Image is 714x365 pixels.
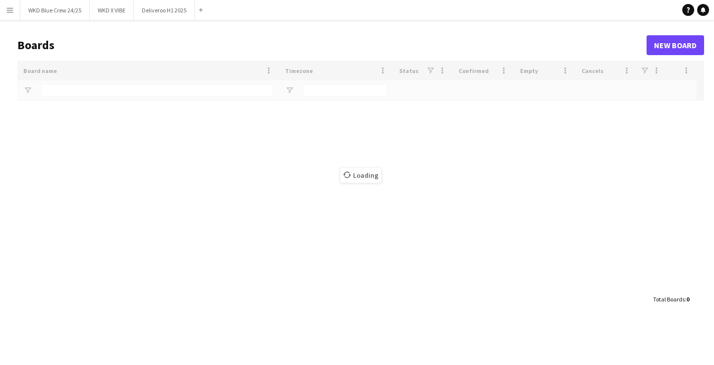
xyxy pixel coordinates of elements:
[20,0,90,20] button: WKD Blue Crew 24/25
[686,295,689,303] span: 0
[653,290,689,309] div: :
[647,35,704,55] a: New Board
[134,0,195,20] button: Deliveroo H1 2025
[17,38,647,53] h1: Boards
[340,168,381,183] span: Loading
[653,295,685,303] span: Total Boards
[90,0,134,20] button: WKD X VIBE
